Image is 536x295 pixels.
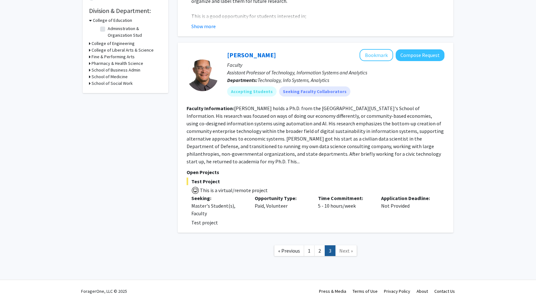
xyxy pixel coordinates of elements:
[313,194,377,217] div: 5 - 10 hours/week
[187,168,444,176] p: Open Projects
[191,219,444,226] p: Test project
[187,105,444,165] fg-read-more: [PERSON_NAME] holds a Ph.D. from the [GEOGRAPHIC_DATA][US_STATE]'s School of Information. His res...
[191,22,216,30] button: Show more
[92,80,133,87] h3: School of Social Work
[227,69,444,76] p: Assistant Professor of Technology, Information Systems and Analytics
[227,77,258,83] b: Departments:
[353,288,378,294] a: Terms of Use
[279,86,350,97] mat-chip: Seeking Faculty Collaborators
[250,194,313,217] div: Paid, Volunteer
[93,17,132,24] h3: College of Education
[274,245,304,256] a: Previous
[92,47,154,53] h3: College of Liberal Arts & Science
[417,288,428,294] a: About
[360,49,393,61] button: Add Kwame Robinson to Bookmarks
[314,245,325,256] a: 2
[89,7,162,15] h2: Division & Department:
[191,12,444,20] p: This is a good opportunity for students interested in;
[191,202,245,217] div: Master's Student(s), Faculty
[227,61,444,69] p: Faculty
[434,288,455,294] a: Contact Us
[227,51,276,59] a: [PERSON_NAME]
[304,245,315,256] a: 1
[92,60,143,67] h3: Pharmacy & Health Science
[92,67,140,73] h3: School of Business Admin
[5,267,27,290] iframe: Chat
[396,49,444,61] button: Compose Request to Kwame Robinson
[339,248,353,254] span: Next »
[178,239,453,265] nav: Page navigation
[187,105,234,111] b: Faculty Information:
[318,194,372,202] p: Time Commitment:
[199,187,268,193] span: This is a virtual/remote project
[278,248,300,254] span: « Previous
[227,86,277,97] mat-chip: Accepting Students
[92,53,135,60] h3: Fine & Performing Arts
[335,245,357,256] a: Next Page
[258,77,329,83] span: Technology, Info Systems, Analytics
[92,40,135,47] h3: College of Engineering
[255,194,309,202] p: Opportunity Type:
[384,288,410,294] a: Privacy Policy
[187,178,444,185] span: Test Project
[92,73,128,80] h3: School of Medicine
[381,194,435,202] p: Application Deadline:
[319,288,346,294] a: Press & Media
[376,194,440,217] div: Not Provided
[108,25,160,39] label: Administration & Organization Stud
[191,194,245,202] p: Seeking:
[325,245,335,256] a: 3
